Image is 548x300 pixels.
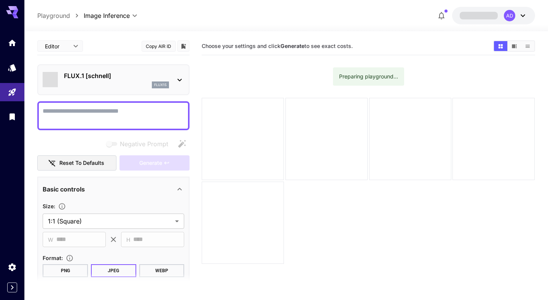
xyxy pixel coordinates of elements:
[8,112,17,121] div: Library
[43,264,88,277] button: PNG
[494,41,507,51] button: Show media in grid view
[37,11,70,20] a: Playground
[37,11,84,20] nav: breadcrumb
[84,11,130,20] span: Image Inference
[64,71,169,80] p: FLUX.1 [schnell]
[8,38,17,48] div: Home
[43,185,85,194] p: Basic controls
[48,235,53,244] span: W
[8,63,17,72] div: Models
[202,43,353,49] span: Choose your settings and click to see exact costs.
[45,42,68,50] span: Editor
[37,155,116,171] button: Reset to defaults
[280,43,304,49] b: Generate
[43,203,55,209] span: Size :
[8,262,17,272] div: Settings
[508,41,521,51] button: Show media in video view
[339,70,398,83] div: Preparing playground...
[126,235,130,244] span: H
[7,282,17,292] button: Expand sidebar
[43,68,184,91] div: FLUX.1 [schnell]flux1s
[43,255,63,261] span: Format :
[493,40,535,52] div: Show media in grid viewShow media in video viewShow media in list view
[180,41,187,51] button: Add to library
[63,254,76,262] button: Choose the file format for the output image.
[139,264,185,277] button: WEBP
[504,10,515,21] div: AD
[521,41,534,51] button: Show media in list view
[55,203,69,210] button: Adjust the dimensions of the generated image by specifying its width and height in pixels, or sel...
[91,264,136,277] button: JPEG
[8,88,17,97] div: Playground
[105,139,174,148] span: Negative prompts are not compatible with the selected model.
[120,139,168,148] span: Negative Prompt
[142,41,176,52] button: Copy AIR ID
[154,82,167,88] p: flux1s
[48,217,172,226] span: 1:1 (Square)
[452,7,535,24] button: AD
[43,180,184,198] div: Basic controls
